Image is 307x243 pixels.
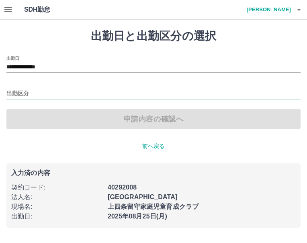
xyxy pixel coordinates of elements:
[11,183,103,192] p: 契約コード :
[6,142,301,150] p: 前へ戻る
[108,213,167,220] b: 2025年08月25日(月)
[11,212,103,221] p: 出勤日 :
[108,203,199,210] b: 上四条留守家庭児童育成クラブ
[108,184,137,191] b: 40292008
[11,202,103,212] p: 現場名 :
[11,192,103,202] p: 法人名 :
[6,55,19,61] label: 出勤日
[6,29,301,43] h1: 出勤日と出勤区分の選択
[108,194,178,200] b: [GEOGRAPHIC_DATA]
[11,170,296,176] p: 入力済の内容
